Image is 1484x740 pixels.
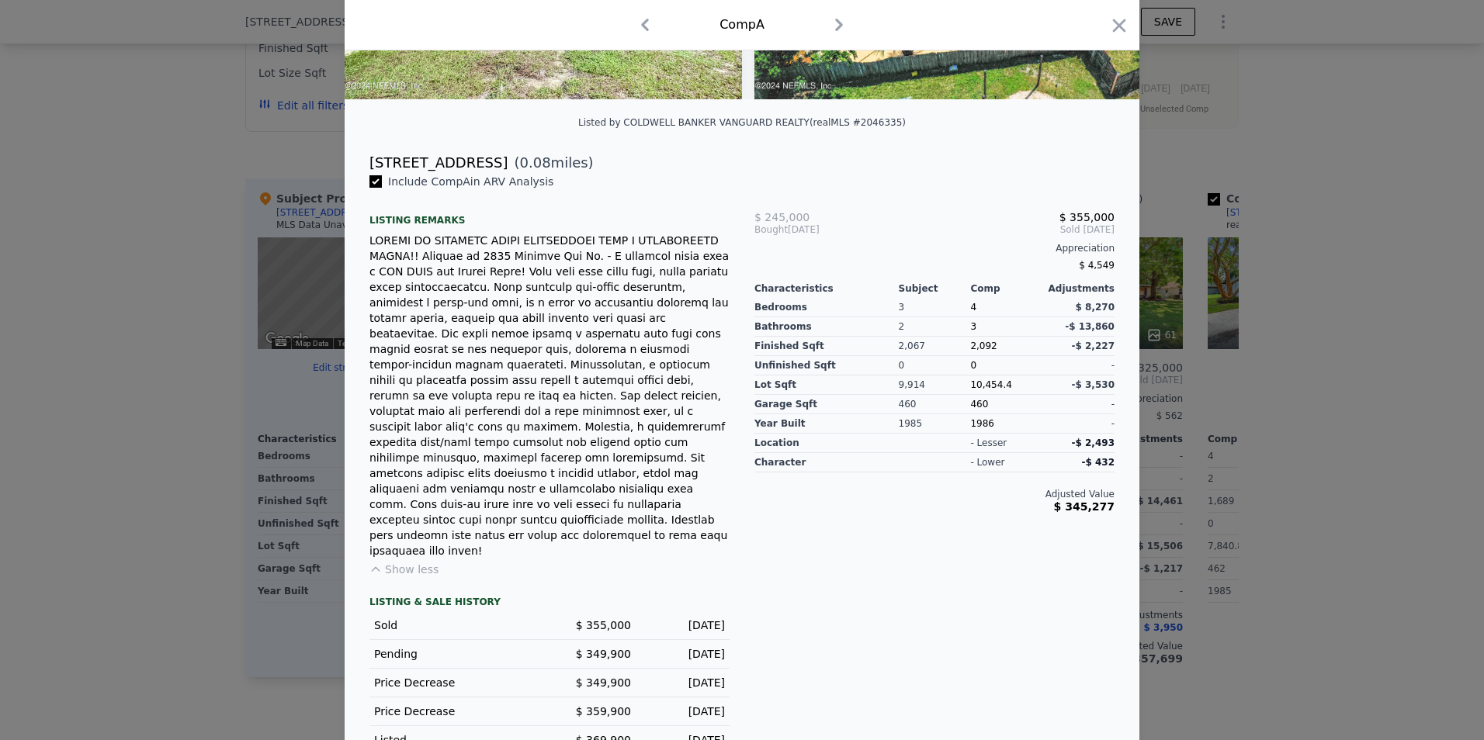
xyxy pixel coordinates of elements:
div: Bathrooms [754,317,899,337]
div: Adjusted Value [754,488,1115,500]
div: 3 [970,317,1042,337]
div: Garage Sqft [754,395,899,414]
span: ( miles) [508,152,593,174]
span: 2,092 [970,341,997,351]
div: Listing remarks [369,202,730,226]
div: Pending [374,646,537,662]
span: Sold [DATE] [875,223,1115,236]
div: Listed by COLDWELL BANKER VANGUARD REALTY (realMLS #2046335) [578,117,906,128]
div: Lot Sqft [754,375,899,395]
div: Sold [374,617,537,633]
div: character [754,453,899,472]
div: - lower [970,456,1004,469]
span: $ 4,549 [1079,260,1115,271]
span: $ 349,900 [576,676,631,689]
div: 2 [899,317,971,337]
div: Characteristics [754,282,899,295]
span: $ 355,000 [576,619,631,631]
div: [DATE] [643,646,725,662]
span: $ 345,277 [1054,500,1115,513]
span: 10,454.4 [970,379,1011,390]
div: 0 [899,356,971,375]
div: Comp A [719,16,765,34]
div: 460 [899,395,971,414]
div: Price Decrease [374,704,537,719]
div: [DATE] [643,704,725,719]
span: $ 355,000 [1059,211,1115,223]
div: 1985 [899,414,971,434]
span: -$ 3,530 [1072,379,1115,390]
div: Adjustments [1042,282,1115,295]
span: 0.08 [520,154,551,171]
div: LISTING & SALE HISTORY [369,596,730,611]
div: - lesser [970,437,1007,449]
div: Appreciation [754,242,1115,254]
div: Comp [970,282,1042,295]
span: Bought [754,223,788,236]
span: -$ 2,493 [1072,437,1115,448]
div: Finished Sqft [754,337,899,356]
span: 460 [970,399,988,410]
div: [DATE] [754,223,875,236]
span: -$ 432 [1081,457,1115,468]
div: - [1042,395,1115,414]
div: Price Decrease [374,675,537,690]
div: 1986 [970,414,1042,434]
div: LOREMI DO SITAMETC ADIPI ELITSEDDOEI TEMP I UTLABOREETD MAGNA!! Aliquae ad 2835 Minimve Qui No. -... [369,233,730,558]
div: - [1042,356,1115,375]
span: -$ 13,860 [1065,321,1115,332]
div: [STREET_ADDRESS] [369,152,508,174]
span: 0 [970,360,976,371]
div: 9,914 [899,375,971,395]
div: 3 [899,298,971,317]
button: Show less [369,562,439,577]
div: [DATE] [643,675,725,690]
span: $ 245,000 [754,211,810,223]
span: 4 [970,302,976,313]
div: Year Built [754,414,899,434]
div: 2,067 [899,337,971,356]
span: -$ 2,227 [1072,341,1115,351]
span: $ 359,900 [576,705,631,718]
span: Include Comp A in ARV Analysis [382,175,560,188]
div: Unfinished Sqft [754,356,899,375]
span: $ 8,270 [1076,302,1115,313]
div: location [754,434,899,453]
div: Bedrooms [754,298,899,317]
div: - [1042,414,1115,434]
div: [DATE] [643,617,725,633]
span: $ 349,900 [576,648,631,660]
div: Subject [899,282,971,295]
